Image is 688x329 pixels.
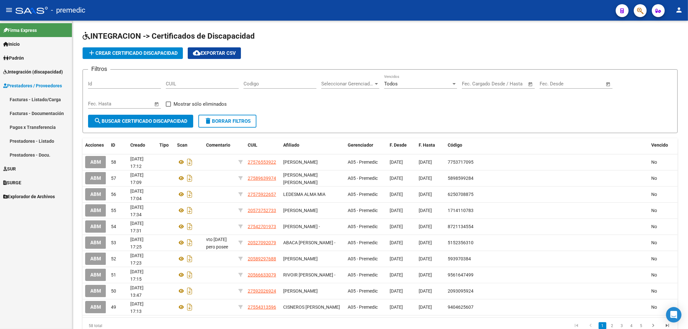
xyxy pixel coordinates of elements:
[651,192,657,197] span: No
[108,138,128,152] datatable-header-cell: ID
[345,138,387,152] datatable-header-cell: Gerenciador
[111,272,116,277] span: 51
[348,208,378,213] span: A05 - Premedic
[348,272,378,277] span: A05 - Premedic
[605,81,612,88] button: Open calendar
[185,173,194,183] i: Descargar documento
[390,160,403,165] span: [DATE]
[90,256,101,262] span: ABM
[348,192,378,197] span: A05 - Premedic
[111,160,116,165] span: 58
[283,172,318,185] span: [PERSON_NAME] [PERSON_NAME]
[204,117,212,125] mat-icon: delete
[387,138,416,152] datatable-header-cell: F. Desde
[666,307,682,323] div: Open Intercom Messenger
[283,160,318,165] span: [PERSON_NAME]
[651,176,657,181] span: No
[83,32,255,41] span: INTEGRACION -> Certificados de Discapacidad
[206,142,230,148] span: Comentario
[111,288,116,294] span: 50
[88,101,114,107] input: Fecha inicio
[248,176,276,181] span: 27589639974
[283,305,340,310] span: CISNEROS [PERSON_NAME]
[448,224,474,229] span: 8721134554
[448,192,474,197] span: 6250708875
[675,6,683,14] mat-icon: person
[198,115,256,128] button: Borrar Filtros
[185,237,194,248] i: Descargar documento
[283,288,318,294] span: [PERSON_NAME]
[283,142,299,148] span: Afiliado
[419,160,432,165] span: [DATE]
[130,142,145,148] span: Creado
[130,156,144,169] span: [DATE] 17:12
[494,81,525,87] input: Fecha fin
[3,68,63,75] span: Integración (discapacidad)
[448,176,474,181] span: 5898599284
[85,142,104,148] span: Acciones
[90,160,101,165] span: ABM
[51,3,85,17] span: - premedic
[83,138,108,152] datatable-header-cell: Acciones
[130,221,144,233] span: [DATE] 17:31
[390,305,403,310] span: [DATE]
[90,305,101,310] span: ABM
[348,224,378,229] span: A05 - Premedic
[419,176,432,181] span: [DATE]
[390,272,403,277] span: [DATE]
[111,176,116,181] span: 57
[174,138,204,152] datatable-header-cell: Scan
[651,240,657,245] span: No
[85,285,106,297] button: ABM
[85,301,106,313] button: ABM
[90,288,101,294] span: ABM
[185,221,194,232] i: Descargar documento
[416,138,445,152] datatable-header-cell: F. Hasta
[651,272,657,277] span: No
[85,269,106,281] button: ABM
[448,160,474,165] span: 7753717095
[3,82,62,89] span: Prestadores / Proveedores
[88,49,95,57] mat-icon: add
[462,81,488,87] input: Fecha inicio
[390,208,403,213] span: [DATE]
[248,272,276,277] span: 20566633079
[204,118,251,124] span: Borrar Filtros
[130,205,144,217] span: [DATE] 17:34
[111,240,116,245] span: 53
[651,224,657,229] span: No
[90,192,101,198] span: ABM
[321,81,374,87] span: Seleccionar Gerenciador
[390,176,403,181] span: [DATE]
[348,256,378,261] span: A05 - Premedic
[527,81,534,88] button: Open calendar
[130,301,144,314] span: [DATE] 17:13
[185,302,194,312] i: Descargar documento
[85,204,106,216] button: ABM
[419,272,432,277] span: [DATE]
[85,172,106,184] button: ABM
[130,253,144,266] span: [DATE] 17:23
[390,240,403,245] span: [DATE]
[248,240,276,245] span: 20527092079
[348,288,378,294] span: A05 - Premedic
[3,54,24,62] span: Padrón
[130,189,144,201] span: [DATE] 17:04
[185,205,194,216] i: Descargar documento
[448,256,471,261] span: 593970384
[390,224,403,229] span: [DATE]
[204,138,236,152] datatable-header-cell: Comentario
[348,160,378,165] span: A05 - Premedic
[448,240,474,245] span: 5152356310
[111,224,116,229] span: 54
[390,256,403,261] span: [DATE]
[153,101,161,108] button: Open calendar
[185,254,194,264] i: Descargar documento
[448,288,474,294] span: 2093095924
[185,157,194,167] i: Descargar documento
[90,176,101,181] span: ABM
[540,81,566,87] input: Fecha inicio
[248,305,276,310] span: 27554313596
[390,192,403,197] span: [DATE]
[248,256,276,261] span: 20589297688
